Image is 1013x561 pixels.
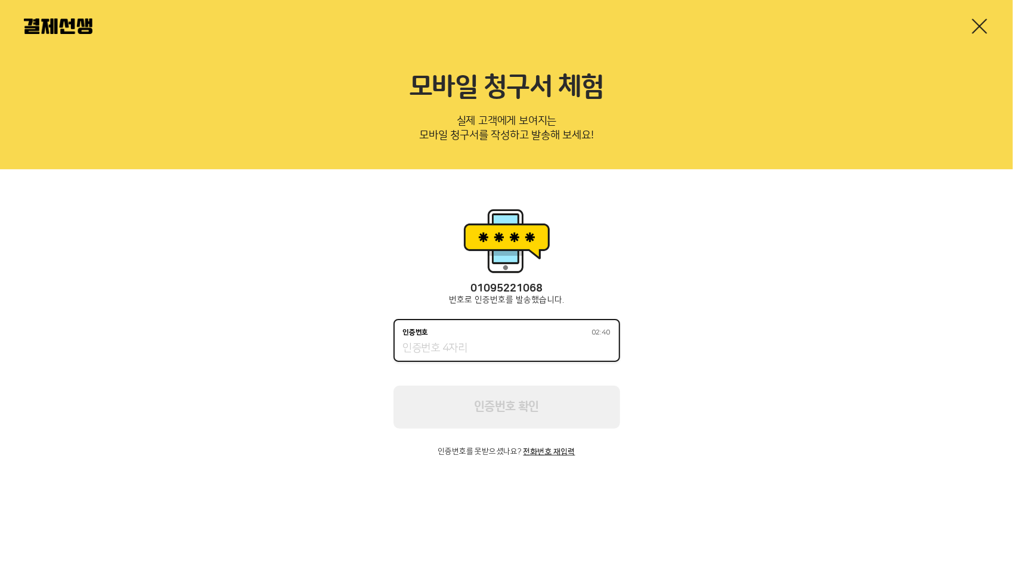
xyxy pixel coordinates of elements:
p: 번호로 인증번호를 발송했습니다. [394,295,620,305]
p: 실제 고객에게 보여지는 모바일 청구서를 작성하고 발송해 보세요! [24,111,989,150]
p: 01095221068 [394,283,620,295]
p: 인증번호 [403,328,429,337]
img: 결제선생 [24,18,92,34]
button: 인증번호 확인 [394,386,620,429]
p: 인증번호를 못받으셨나요? [394,448,620,456]
button: 전화번호 재입력 [523,448,575,456]
img: 휴대폰인증 이미지 [459,205,554,277]
input: 인증번호02:40 [403,342,611,356]
span: 02:40 [592,329,611,336]
h2: 모바일 청구서 체험 [24,72,989,104]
